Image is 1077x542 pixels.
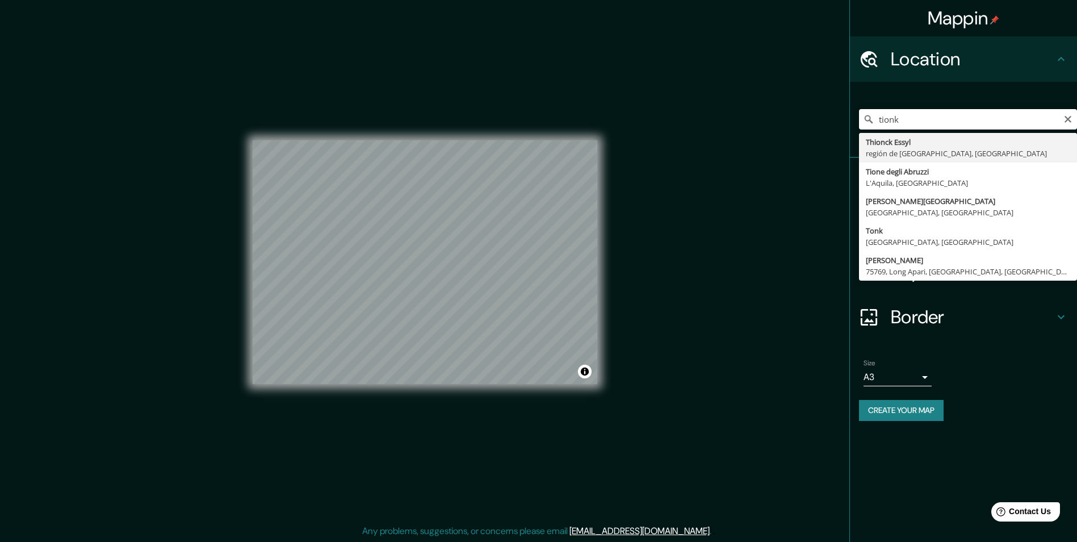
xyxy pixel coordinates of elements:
[859,109,1077,130] input: Pick your city or area
[362,524,711,538] p: Any problems, suggestions, or concerns please email .
[928,7,1000,30] h4: Mappin
[578,365,592,378] button: Toggle attribution
[866,148,1070,159] div: región de [GEOGRAPHIC_DATA], [GEOGRAPHIC_DATA]
[866,166,1070,177] div: Tione degli Abruzzi
[711,524,713,538] div: .
[866,225,1070,236] div: Tonk
[859,400,944,421] button: Create your map
[850,294,1077,340] div: Border
[990,15,999,24] img: pin-icon.png
[866,236,1070,248] div: [GEOGRAPHIC_DATA], [GEOGRAPHIC_DATA]
[1063,113,1072,124] button: Clear
[850,36,1077,82] div: Location
[891,48,1054,70] h4: Location
[866,177,1070,189] div: L'Aquila, [GEOGRAPHIC_DATA]
[713,524,715,538] div: .
[864,368,932,386] div: A3
[866,195,1070,207] div: [PERSON_NAME][GEOGRAPHIC_DATA]
[866,255,1070,266] div: [PERSON_NAME]
[891,260,1054,283] h4: Layout
[569,525,710,537] a: [EMAIL_ADDRESS][DOMAIN_NAME]
[866,136,1070,148] div: Thionck Essyl
[976,498,1065,530] iframe: Help widget launcher
[864,358,875,368] label: Size
[850,203,1077,249] div: Style
[253,140,597,384] canvas: Map
[891,306,1054,328] h4: Border
[866,266,1070,277] div: 75769, Long Apari, [GEOGRAPHIC_DATA], [GEOGRAPHIC_DATA], [GEOGRAPHIC_DATA]
[850,158,1077,203] div: Pins
[850,249,1077,294] div: Layout
[866,207,1070,218] div: [GEOGRAPHIC_DATA], [GEOGRAPHIC_DATA]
